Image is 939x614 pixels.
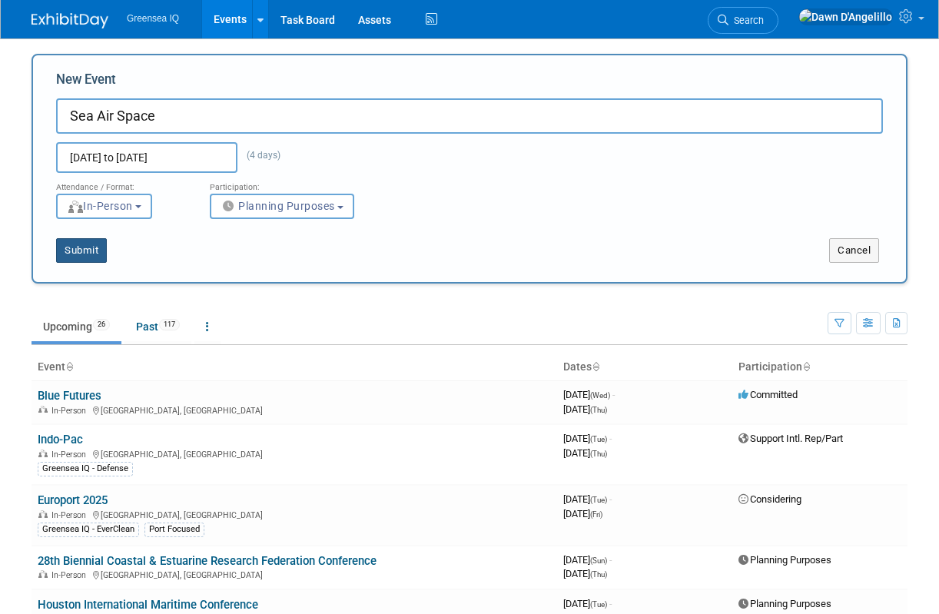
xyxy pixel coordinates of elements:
[590,406,607,414] span: (Thu)
[563,403,607,415] span: [DATE]
[738,433,843,444] span: Support Intl. Rep/Part
[67,200,133,212] span: In-Person
[590,435,607,443] span: (Tue)
[38,568,551,580] div: [GEOGRAPHIC_DATA], [GEOGRAPHIC_DATA]
[32,312,121,341] a: Upcoming26
[38,450,48,457] img: In-Person Event
[38,570,48,578] img: In-Person Event
[609,598,612,609] span: -
[563,598,612,609] span: [DATE]
[563,554,612,566] span: [DATE]
[210,173,340,193] div: Participation:
[56,194,152,219] button: In-Person
[51,570,91,580] span: In-Person
[728,15,764,26] span: Search
[237,150,280,161] span: (4 days)
[708,7,778,34] a: Search
[38,510,48,518] img: In-Person Event
[38,523,139,536] div: Greensea IQ - EverClean
[56,173,187,193] div: Attendance / Format:
[563,508,602,519] span: [DATE]
[738,493,801,505] span: Considering
[124,312,191,341] a: Past117
[563,493,612,505] span: [DATE]
[829,238,879,263] button: Cancel
[56,142,237,173] input: Start Date - End Date
[798,8,893,25] img: Dawn D'Angelillo
[563,568,607,579] span: [DATE]
[732,354,907,380] th: Participation
[563,447,607,459] span: [DATE]
[127,13,179,24] span: Greensea IQ
[32,354,557,380] th: Event
[51,510,91,520] span: In-Person
[210,194,354,219] button: Planning Purposes
[590,570,607,579] span: (Thu)
[38,447,551,460] div: [GEOGRAPHIC_DATA], [GEOGRAPHIC_DATA]
[609,493,612,505] span: -
[221,200,335,212] span: Planning Purposes
[38,462,133,476] div: Greensea IQ - Defense
[38,554,377,568] a: 28th Biennial Coastal & Estuarine Research Federation Conference
[590,450,607,458] span: (Thu)
[590,391,610,400] span: (Wed)
[612,389,615,400] span: -
[38,389,101,403] a: Blue Futures
[56,98,883,134] input: Name of Trade Show / Conference
[56,71,116,95] label: New Event
[38,403,551,416] div: [GEOGRAPHIC_DATA], [GEOGRAPHIC_DATA]
[557,354,732,380] th: Dates
[563,389,615,400] span: [DATE]
[51,450,91,460] span: In-Person
[590,600,607,609] span: (Tue)
[609,554,612,566] span: -
[738,554,831,566] span: Planning Purposes
[38,406,48,413] img: In-Person Event
[38,508,551,520] div: [GEOGRAPHIC_DATA], [GEOGRAPHIC_DATA]
[609,433,612,444] span: -
[38,433,83,446] a: Indo-Pac
[144,523,204,536] div: Port Focused
[590,510,602,519] span: (Fri)
[563,433,612,444] span: [DATE]
[38,493,108,507] a: Europort 2025
[56,238,107,263] button: Submit
[51,406,91,416] span: In-Person
[32,13,108,28] img: ExhibitDay
[592,360,599,373] a: Sort by Start Date
[65,360,73,373] a: Sort by Event Name
[159,319,180,330] span: 117
[738,389,798,400] span: Committed
[93,319,110,330] span: 26
[590,556,607,565] span: (Sun)
[38,598,258,612] a: Houston International Maritime Conference
[590,496,607,504] span: (Tue)
[738,598,831,609] span: Planning Purposes
[802,360,810,373] a: Sort by Participation Type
